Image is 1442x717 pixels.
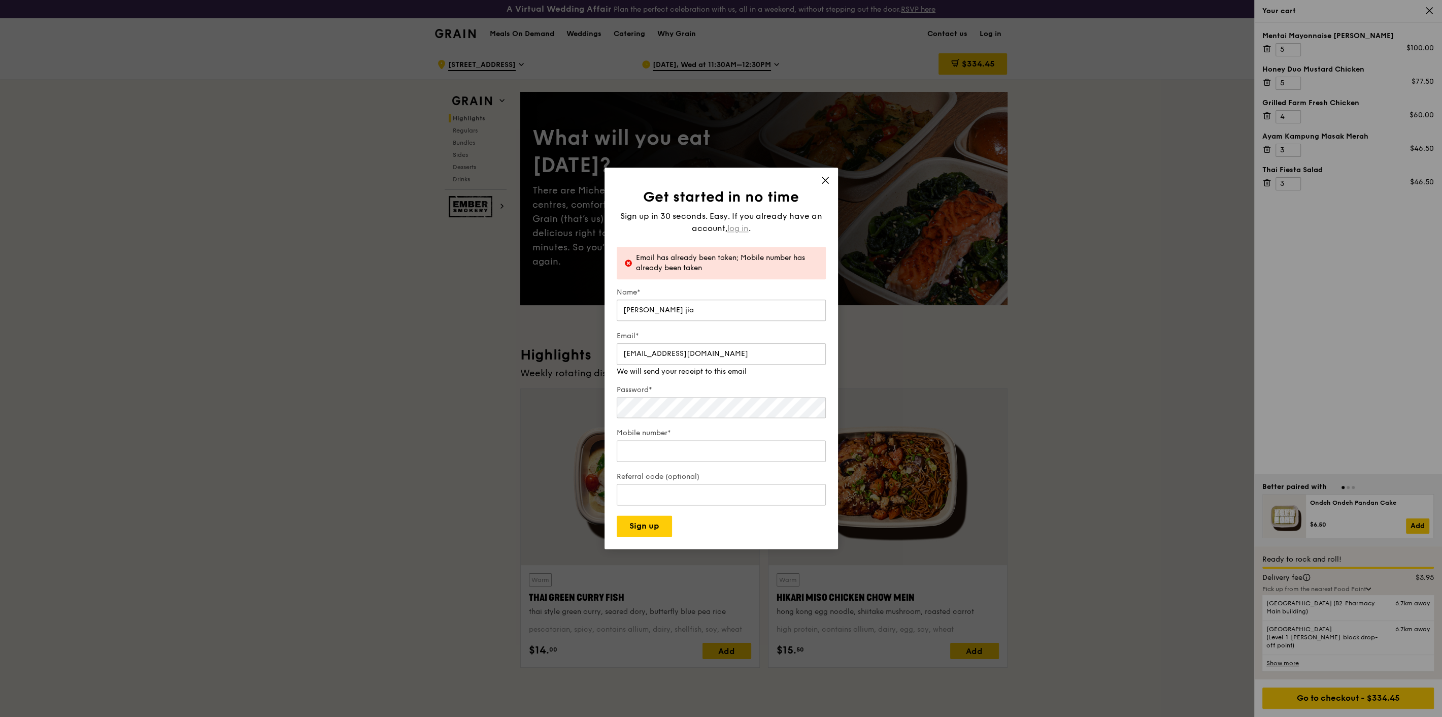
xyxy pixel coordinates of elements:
[636,253,818,273] div: Email has already been taken; Mobile number has already been taken
[727,222,749,235] span: log in
[617,429,826,439] label: Mobile number*
[749,223,751,233] span: .
[617,472,826,482] label: Referral code (optional)
[617,516,672,537] button: Sign up
[617,287,826,298] label: Name*
[617,331,826,341] label: Email*
[620,211,822,233] span: Sign up in 30 seconds. Easy. If you already have an account,
[617,385,826,395] label: Password*
[617,188,826,206] h1: Get started in no time
[617,367,826,377] div: We will send your receipt to this email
